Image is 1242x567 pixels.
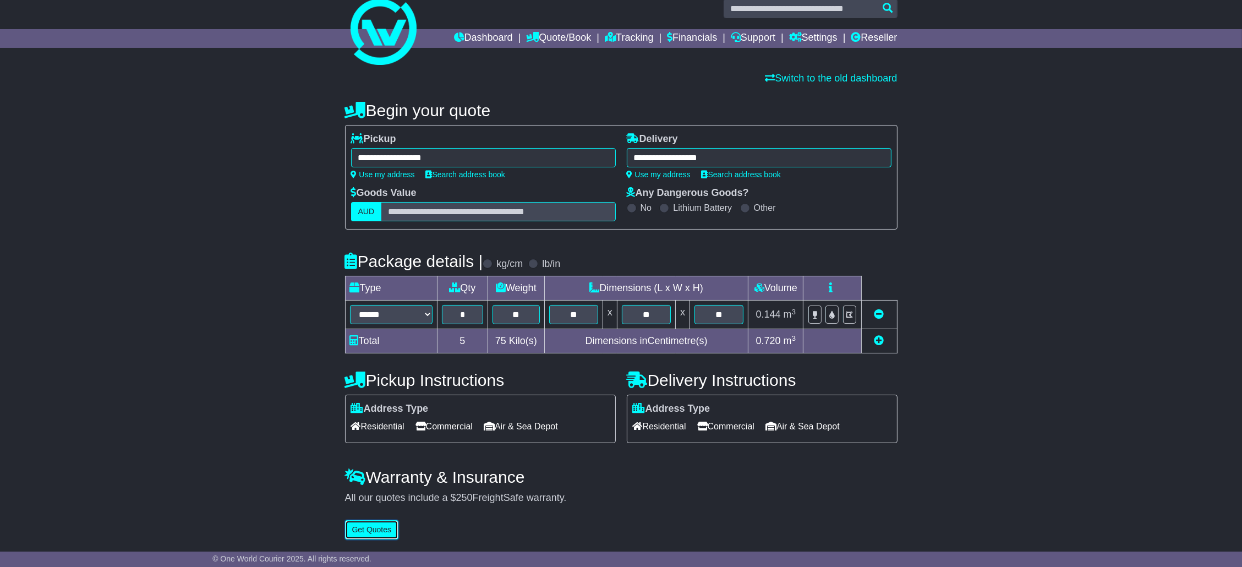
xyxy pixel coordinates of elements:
[351,403,429,415] label: Address Type
[351,202,382,221] label: AUD
[345,492,898,504] div: All our quotes include a $ FreightSafe warranty.
[673,203,732,213] label: Lithium Battery
[345,329,437,353] td: Total
[627,187,749,199] label: Any Dangerous Goods?
[526,29,591,48] a: Quote/Book
[702,170,781,179] a: Search address book
[212,554,371,563] span: © One World Courier 2025. All rights reserved.
[351,187,417,199] label: Goods Value
[351,418,404,435] span: Residential
[789,29,838,48] a: Settings
[544,276,748,301] td: Dimensions (L x W x H)
[627,133,678,145] label: Delivery
[792,308,796,316] sup: 3
[784,335,796,346] span: m
[627,170,691,179] a: Use my address
[748,276,803,301] td: Volume
[437,276,488,301] td: Qty
[874,309,884,320] a: Remove this item
[345,468,898,486] h4: Warranty & Insurance
[731,29,775,48] a: Support
[415,418,473,435] span: Commercial
[495,335,506,346] span: 75
[697,418,754,435] span: Commercial
[874,335,884,346] a: Add new item
[627,371,898,389] h4: Delivery Instructions
[345,276,437,301] td: Type
[756,335,781,346] span: 0.720
[542,258,560,270] label: lb/in
[667,29,717,48] a: Financials
[488,329,545,353] td: Kilo(s)
[641,203,652,213] label: No
[784,309,796,320] span: m
[633,403,710,415] label: Address Type
[426,170,505,179] a: Search address book
[605,29,653,48] a: Tracking
[633,418,686,435] span: Residential
[754,203,776,213] label: Other
[765,418,840,435] span: Air & Sea Depot
[851,29,897,48] a: Reseller
[676,301,690,329] td: x
[544,329,748,353] td: Dimensions in Centimetre(s)
[765,73,897,84] a: Switch to the old dashboard
[792,334,796,342] sup: 3
[345,520,399,539] button: Get Quotes
[345,101,898,119] h4: Begin your quote
[488,276,545,301] td: Weight
[496,258,523,270] label: kg/cm
[756,309,781,320] span: 0.144
[484,418,558,435] span: Air & Sea Depot
[345,371,616,389] h4: Pickup Instructions
[437,329,488,353] td: 5
[454,29,513,48] a: Dashboard
[456,492,473,503] span: 250
[351,133,396,145] label: Pickup
[351,170,415,179] a: Use my address
[603,301,617,329] td: x
[345,252,483,270] h4: Package details |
